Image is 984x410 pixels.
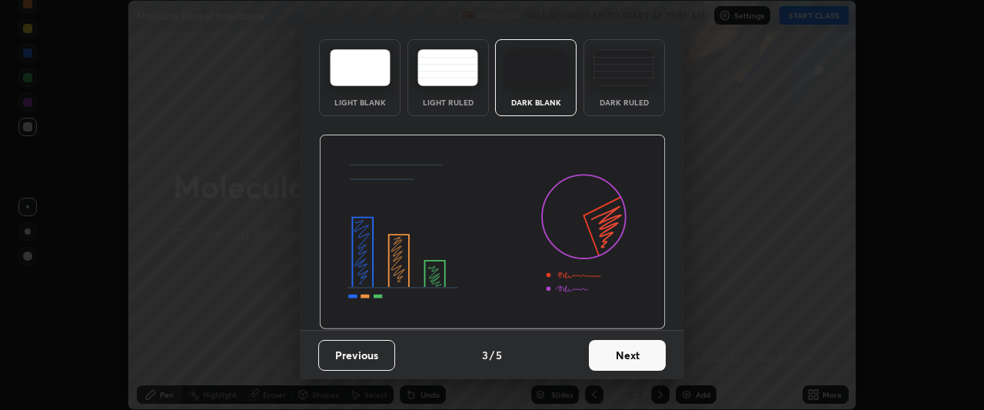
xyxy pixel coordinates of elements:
button: Previous [318,340,395,371]
img: darkTheme.f0cc69e5.svg [506,49,567,86]
button: Next [589,340,666,371]
div: Light Ruled [417,98,479,106]
h4: 5 [496,347,502,363]
h4: 3 [482,347,488,363]
img: lightRuledTheme.5fabf969.svg [417,49,478,86]
img: darkThemeBanner.d06ce4a2.svg [319,135,666,330]
div: Light Blank [329,98,391,106]
img: lightTheme.e5ed3b09.svg [330,49,391,86]
div: Dark Blank [505,98,567,106]
h4: / [490,347,494,363]
div: Dark Ruled [593,98,655,106]
img: darkRuledTheme.de295e13.svg [593,49,654,86]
